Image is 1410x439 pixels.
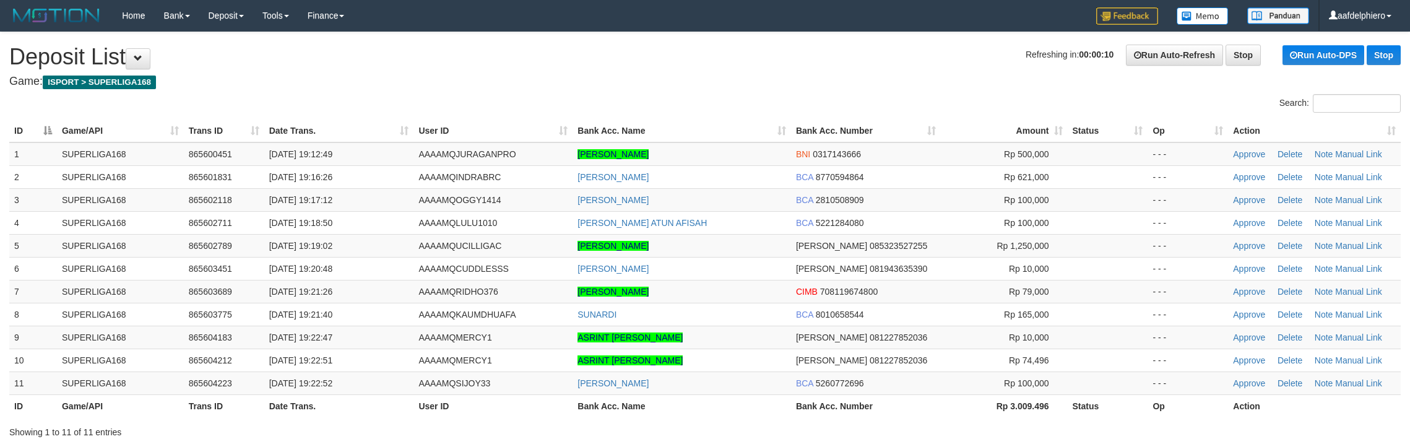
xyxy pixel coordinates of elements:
a: Note [1315,218,1333,228]
a: Run Auto-DPS [1282,45,1364,65]
span: 865602711 [189,218,232,228]
span: 865603775 [189,310,232,319]
a: ASRINT [PERSON_NAME] [577,355,683,365]
td: 11 [9,372,57,394]
span: ISPORT > SUPERLIGA168 [43,76,156,89]
th: Bank Acc. Number [791,394,941,417]
th: Bank Acc. Name: activate to sort column ascending [573,120,791,142]
span: [DATE] 19:22:47 [269,333,332,342]
a: [PERSON_NAME] [577,195,649,205]
a: Delete [1278,310,1302,319]
span: 865604183 [189,333,232,342]
img: Feedback.jpg [1096,7,1158,25]
span: Rp 500,000 [1004,149,1049,159]
span: [DATE] 19:20:48 [269,264,332,274]
span: [DATE] 19:19:02 [269,241,332,251]
a: Note [1315,195,1333,205]
a: Note [1315,355,1333,365]
span: 865601831 [189,172,232,182]
td: 8 [9,303,57,326]
span: Rp 10,000 [1009,333,1049,342]
a: Manual Link [1335,149,1382,159]
a: Manual Link [1335,195,1382,205]
th: Game/API [57,394,184,417]
span: [PERSON_NAME] [796,333,867,342]
th: Date Trans.: activate to sort column ascending [264,120,414,142]
a: SUNARDI [577,310,616,319]
a: Note [1315,378,1333,388]
th: User ID: activate to sort column ascending [413,120,573,142]
span: AAAAMQSIJOY33 [418,378,490,388]
td: 7 [9,280,57,303]
a: Approve [1233,287,1265,297]
td: 1 [9,142,57,166]
span: 865603451 [189,264,232,274]
th: User ID [413,394,573,417]
a: Approve [1233,264,1265,274]
span: 865603689 [189,287,232,297]
span: [DATE] 19:18:50 [269,218,332,228]
a: Approve [1233,149,1265,159]
span: [DATE] 19:21:40 [269,310,332,319]
td: - - - [1148,372,1228,394]
span: 865602118 [189,195,232,205]
a: Delete [1278,264,1302,274]
span: AAAAMQRIDHO376 [418,287,498,297]
span: Rp 621,000 [1004,172,1049,182]
th: ID: activate to sort column descending [9,120,57,142]
span: [PERSON_NAME] [796,264,867,274]
td: SUPERLIGA168 [57,211,184,234]
th: Game/API: activate to sort column ascending [57,120,184,142]
th: ID [9,394,57,417]
strong: 00:00:10 [1079,50,1114,59]
span: BCA [796,218,813,228]
a: Manual Link [1335,378,1382,388]
td: 4 [9,211,57,234]
span: AAAAMQMERCY1 [418,333,491,342]
span: 865602789 [189,241,232,251]
a: [PERSON_NAME] [577,264,649,274]
td: 3 [9,188,57,211]
span: Copy 081943635390 to clipboard [870,264,927,274]
span: BCA [796,172,813,182]
span: BNI [796,149,810,159]
span: Copy 081227852036 to clipboard [870,333,927,342]
a: Delete [1278,241,1302,251]
a: Note [1315,333,1333,342]
th: Bank Acc. Number: activate to sort column ascending [791,120,941,142]
span: Copy 5221284080 to clipboard [816,218,864,228]
td: 6 [9,257,57,280]
td: 2 [9,165,57,188]
img: panduan.png [1247,7,1309,24]
a: Delete [1278,195,1302,205]
span: BCA [796,378,813,388]
td: - - - [1148,257,1228,280]
td: SUPERLIGA168 [57,188,184,211]
span: Rp 100,000 [1004,218,1049,228]
span: BCA [796,310,813,319]
span: Copy 8770594864 to clipboard [816,172,864,182]
a: Manual Link [1335,287,1382,297]
a: Approve [1233,218,1265,228]
a: Delete [1278,287,1302,297]
a: Delete [1278,149,1302,159]
a: Approve [1233,333,1265,342]
a: Manual Link [1335,333,1382,342]
span: Rp 10,000 [1009,264,1049,274]
span: AAAAMQCUDDLESSS [418,264,508,274]
span: [DATE] 19:21:26 [269,287,332,297]
a: Approve [1233,378,1265,388]
a: Approve [1233,310,1265,319]
a: Delete [1278,378,1302,388]
img: Button%20Memo.svg [1177,7,1229,25]
a: ASRINT [PERSON_NAME] [577,333,683,342]
span: Rp 100,000 [1004,195,1049,205]
td: SUPERLIGA168 [57,234,184,257]
a: Note [1315,310,1333,319]
td: 9 [9,326,57,349]
th: Rp 3.009.496 [941,394,1068,417]
a: Approve [1233,172,1265,182]
td: - - - [1148,188,1228,211]
td: 5 [9,234,57,257]
span: [DATE] 19:22:51 [269,355,332,365]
